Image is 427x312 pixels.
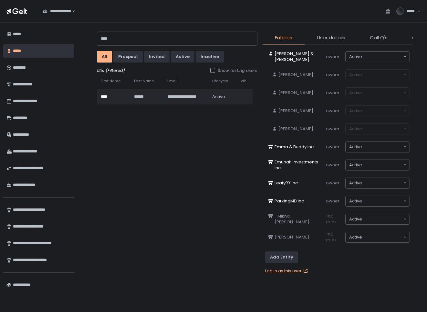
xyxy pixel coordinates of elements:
[326,198,339,204] span: owner
[134,79,154,83] span: Last Name
[370,34,388,42] span: Call Q's
[349,198,362,204] span: active
[326,126,339,132] span: owner
[349,180,362,186] span: active
[265,251,298,263] button: Add Entity
[326,72,339,78] span: owner
[346,142,410,152] div: Search for option
[102,54,107,60] div: All
[326,144,339,150] span: owner
[275,144,314,150] span: Emma & Buddy Inc
[362,198,403,204] input: Search for option
[171,51,194,63] button: active
[176,54,190,60] div: active
[326,180,339,186] span: owner
[326,108,339,114] span: owner
[278,126,313,132] span: [PERSON_NAME]
[362,144,403,150] input: Search for option
[275,234,309,240] span: [PERSON_NAME]
[349,234,362,240] span: active
[275,51,323,63] span: [PERSON_NAME] & [PERSON_NAME]
[326,231,337,243] span: <no role>
[269,105,316,116] a: [PERSON_NAME]
[275,180,298,186] span: LeafyRX Inc
[144,51,170,63] button: invited
[149,54,165,60] div: invited
[275,198,304,204] span: ParkingMD Inc
[349,144,362,150] span: active
[265,268,309,274] a: Log in as this user
[349,54,362,60] span: active
[118,54,138,60] div: prospect
[346,196,410,206] div: Search for option
[113,51,143,63] button: prospect
[266,141,316,152] a: Emma & Buddy Inc
[362,162,403,168] input: Search for option
[266,48,325,65] a: [PERSON_NAME] & [PERSON_NAME]
[269,123,316,134] a: [PERSON_NAME]
[362,180,403,186] input: Search for option
[349,216,362,222] span: active
[346,160,410,170] div: Search for option
[275,34,292,42] span: Entities
[269,87,316,98] a: [PERSON_NAME]
[39,5,75,18] div: Search for option
[167,79,177,83] span: Email
[326,162,339,168] span: owner
[266,178,300,189] a: LeafyRX Inc
[326,54,339,60] span: owner
[278,108,313,114] span: [PERSON_NAME]
[101,79,120,83] span: First Name
[270,254,293,260] div: Add Entity
[201,54,219,60] div: inactive
[326,213,337,225] span: <no role>
[349,162,362,168] span: active
[362,234,403,240] input: Search for option
[278,90,313,96] span: [PERSON_NAME]
[317,34,345,42] span: User details
[346,52,410,62] div: Search for option
[326,90,339,96] span: owner
[346,232,410,242] div: Search for option
[269,69,316,80] a: [PERSON_NAME]
[266,232,312,243] a: [PERSON_NAME]
[241,79,246,83] span: VIP
[346,178,410,188] div: Search for option
[275,159,323,171] span: Emunah Investments Inc
[362,54,403,60] input: Search for option
[212,79,228,83] span: Lifecycle
[266,157,325,173] a: Emunah Investments Inc
[212,94,225,100] span: active
[275,213,323,225] span: _Mikhail [PERSON_NAME]
[266,211,325,228] a: _Mikhail [PERSON_NAME]
[266,196,307,207] a: ParkingMD Inc
[346,214,410,224] div: Search for option
[196,51,224,63] button: inactive
[278,72,313,78] span: [PERSON_NAME]
[97,68,257,73] div: 1251 (Filtered)
[97,51,112,63] button: All
[362,216,403,222] input: Search for option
